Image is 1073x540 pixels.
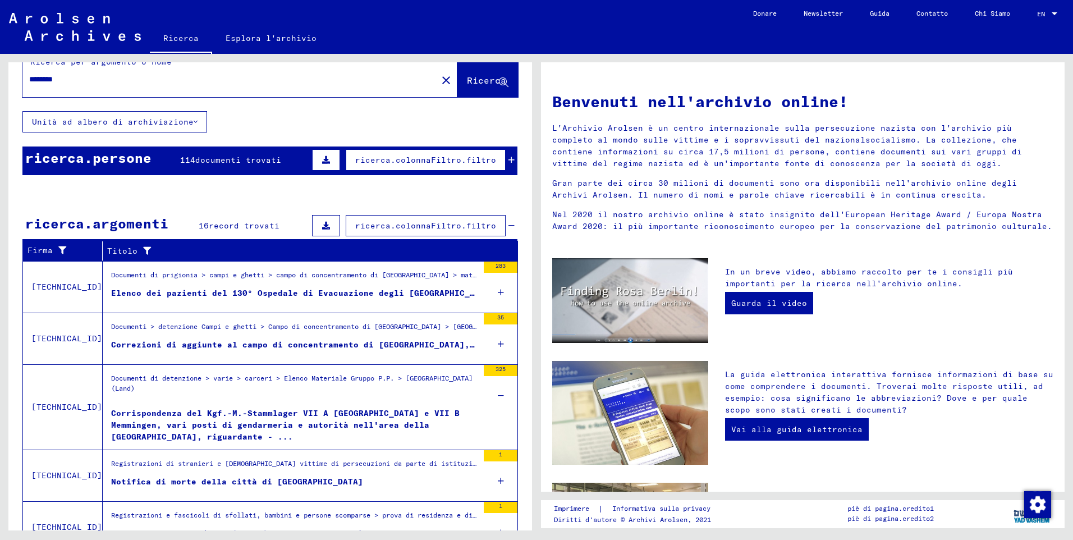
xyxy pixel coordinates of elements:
[180,155,195,165] span: 114
[111,287,478,299] div: Elenco dei pazienti del 130° Ospedale di Evacuazione degli [GEOGRAPHIC_DATA] e [GEOGRAPHIC_DATA] ...
[107,242,504,260] div: Titolo
[27,245,53,257] font: Firma
[22,111,207,132] button: Unità ad albero di archiviazione
[725,266,1053,290] p: In un breve video, abbiamo raccolto per te i consigli più importanti per la ricerca nell'archivio...
[23,364,103,450] td: [TECHNICAL_ID]
[111,270,478,286] div: Documenti di prigionia > campi e ghetti > campo di concentramento di [GEOGRAPHIC_DATA] > material...
[346,149,506,171] button: ricerca.colonnaFiltro.filtro
[847,514,934,524] p: piè di pagina.credito2
[725,491,1053,538] p: Oltre alla tua ricerca, hai la possibilità di inviare una richiesta agli Archivi Arolsen. [PERSON...
[195,155,281,165] span: documenti trovati
[457,62,518,97] button: Ricerca
[725,369,1053,416] p: La guida elettronica interattiva fornisce informazioni di base su come comprendere i documenti. T...
[23,450,103,501] td: [TECHNICAL_ID]
[9,13,141,41] img: Arolsen_neg.svg
[484,502,517,513] div: 1
[552,177,1053,201] p: Gran parte dei circa 30 milioni di documenti sono ora disponibili nell'archivio online degli Arch...
[111,408,478,441] div: Corrispondenza del Kgf.-M.-Stammlager VII A [GEOGRAPHIC_DATA] e VII B Memmingen, vari posti di ge...
[1024,491,1051,518] div: Modifica consenso
[355,221,496,231] span: ricerca.colonnaFiltro.filtro
[725,292,813,314] a: Guarda il video
[346,215,506,236] button: ricerca.colonnaFiltro.filtro
[552,361,708,465] img: eguide.jpg
[32,117,194,127] font: Unità ad albero di archiviazione
[111,322,478,337] div: Documenti > detenzione Campi e ghetti > Campo di concentramento di [GEOGRAPHIC_DATA] > [GEOGRAPHI...
[111,339,478,351] div: Correzioni di aggiunte al campo di concentramento di [GEOGRAPHIC_DATA], elenco dei prigionieri [D...
[552,209,1053,232] p: Nel 2020 il nostro archivio online è stato insignito dell'European Heritage Award / Europa Nostra...
[552,90,1053,113] h1: Benvenuti nell'archivio online!
[111,459,478,474] div: Registrazioni di stranieri e [DEMOGRAPHIC_DATA] vittime di persecuzioni da parte di istituzioni p...
[1037,10,1049,18] span: EN
[552,258,708,343] img: video.jpg
[847,504,934,514] p: piè di pagina.credito1
[111,528,364,539] div: [GEOGRAPHIC_DATA] (quartiere di [GEOGRAPHIC_DATA])
[552,122,1053,170] p: L'Archivio Arolsen è un centro internazionale sulla persecuzione nazista con l'archivio più compl...
[111,373,478,407] div: Documenti di detenzione > varie > carceri > Elenco Materiale Gruppo P.P. > [GEOGRAPHIC_DATA] (Land)
[484,450,517,461] div: 1
[725,418,869,441] a: Vai alla guida elettronica
[598,503,603,515] font: |
[554,503,598,515] a: Imprimere
[27,242,102,260] div: Firma
[435,68,457,91] button: Chiaro
[439,74,453,87] mat-icon: close
[111,510,478,526] div: Registrazioni e fascicoli di sfollati, bambini e persone scomparse > prova di residenza e di emig...
[1011,500,1053,528] img: yv_logo.png
[355,155,496,165] span: ricerca.colonnaFiltro.filtro
[554,515,724,525] p: Diritti d'autore © Archivi Arolsen, 2021
[25,148,152,168] div: ricerca.persone
[111,476,363,488] div: Notifica di morte della città di [GEOGRAPHIC_DATA]
[107,245,137,257] font: Titolo
[150,25,212,54] a: Ricerca
[212,25,330,52] a: Esplora l'archivio
[467,75,506,86] span: Ricerca
[603,503,724,515] a: Informativa sulla privacy
[1024,491,1051,518] img: Modifica consenso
